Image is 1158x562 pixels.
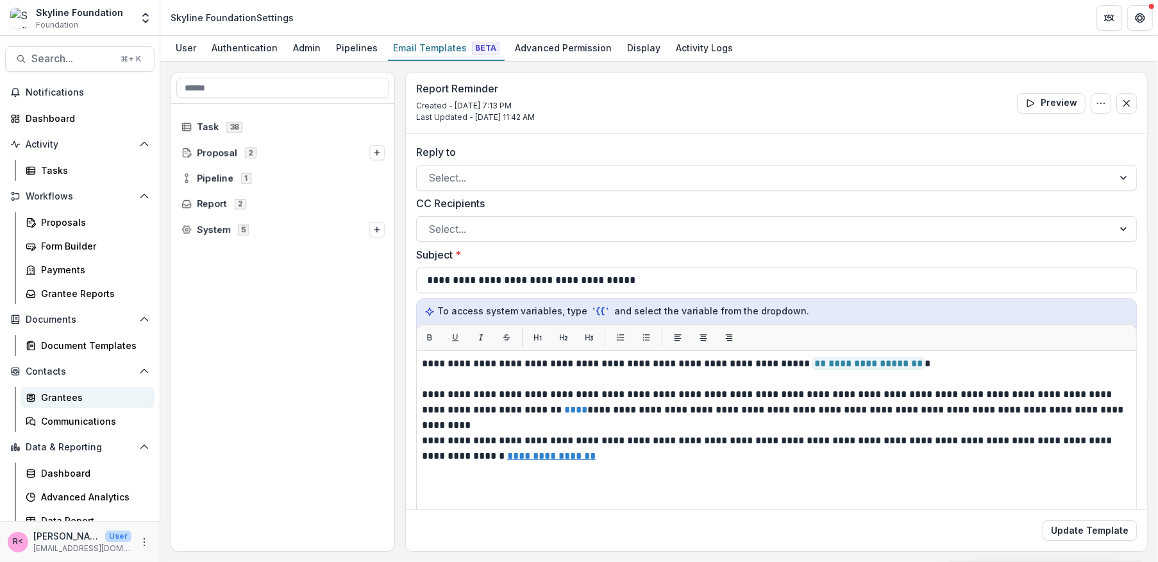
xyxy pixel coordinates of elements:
span: 5 [238,225,249,235]
div: Proposals [41,216,144,229]
button: Italic [471,327,491,348]
span: Search... [31,53,113,65]
span: System [197,225,230,235]
span: Notifications [26,87,149,98]
a: Display [622,36,666,61]
button: List [610,327,631,348]
span: Report [197,199,227,210]
div: Admin [288,38,326,57]
span: Data & Reporting [26,442,134,453]
div: Grantees [41,391,144,404]
div: Pipeline1 [176,168,390,189]
a: Communications [21,411,155,432]
button: Align center [693,327,714,348]
button: Options [1091,93,1111,114]
a: Admin [288,36,326,61]
p: [PERSON_NAME] <[PERSON_NAME][EMAIL_ADDRESS][DOMAIN_NAME]> [33,529,100,543]
p: To access system variables, type and select the variable from the dropdown. [424,304,1129,318]
a: User [171,36,201,61]
a: Advanced Permission [510,36,617,61]
button: Bold [419,327,440,348]
div: Email Templates [388,38,505,57]
div: Dashboard [41,466,144,480]
h3: Report Reminder [416,83,535,95]
span: Foundation [36,19,78,31]
div: User [171,38,201,57]
button: H3 [579,327,600,348]
button: Align left [667,327,688,348]
a: Form Builder [21,235,155,257]
button: Notifications [5,82,155,103]
div: Pipelines [331,38,383,57]
p: Last Updated - [DATE] 11:42 AM [416,112,535,123]
a: Authentication [206,36,283,61]
span: Pipeline [197,173,233,184]
button: Partners [1096,5,1122,31]
span: 2 [235,199,246,209]
button: List [636,327,657,348]
a: Activity Logs [671,36,738,61]
code: `{{` [590,305,612,318]
div: Task38 [176,117,390,137]
button: Align right [719,327,739,348]
span: Contacts [26,366,134,377]
a: Grantee Reports [21,283,155,304]
span: Documents [26,314,134,325]
button: Preview [1017,93,1086,114]
button: Open Contacts [5,361,155,382]
span: Workflows [26,191,134,202]
label: Reply to [416,144,1129,160]
button: Open Workflows [5,186,155,207]
div: System5Options [176,219,390,240]
div: Authentication [206,38,283,57]
button: More [137,534,152,550]
a: Advanced Analytics [21,486,155,507]
div: Data Report [41,514,144,527]
a: Grantees [21,387,155,408]
button: Open Activity [5,134,155,155]
div: Form Builder [41,239,144,253]
a: Tasks [21,160,155,181]
div: Report2 [176,194,390,214]
label: CC Recipients [416,196,1129,211]
button: Options [369,145,385,160]
div: Skyline Foundation [36,6,123,19]
div: Dashboard [26,112,144,125]
div: Communications [41,414,144,428]
a: Pipelines [331,36,383,61]
button: Get Help [1127,5,1153,31]
div: Skyline Foundation Settings [171,11,294,24]
span: 2 [245,148,256,158]
p: [EMAIL_ADDRESS][DOMAIN_NAME] [33,543,131,554]
div: Rose Brookhouse <rose@skylinefoundation.org> [13,538,23,546]
label: Subject [416,247,1129,262]
button: Open Data & Reporting [5,437,155,457]
div: Proposal2Options [176,142,390,163]
button: Close [1116,93,1137,114]
div: Document Templates [41,339,144,352]
a: Proposals [21,212,155,233]
a: Data Report [21,510,155,531]
a: Payments [21,259,155,280]
div: Tasks [41,164,144,177]
button: Open Documents [5,309,155,330]
button: Update Template [1043,520,1137,541]
img: Skyline Foundation [10,8,31,28]
span: 38 [226,122,242,132]
div: Payments [41,263,144,277]
p: Created - [DATE] 7:13 PM [416,100,535,112]
a: Document Templates [21,335,155,356]
button: Options [369,222,385,237]
button: H2 [553,327,574,348]
button: Underline [445,327,466,348]
span: Proposal [197,148,237,158]
span: Task [197,122,219,133]
div: Grantee Reports [41,287,144,300]
span: Beta [472,42,499,55]
span: Activity [26,139,134,150]
nav: breadcrumb [165,8,299,27]
div: Advanced Permission [510,38,617,57]
button: Open entity switcher [137,5,155,31]
a: Email Templates Beta [388,36,505,61]
button: Strikethrough [496,327,517,348]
